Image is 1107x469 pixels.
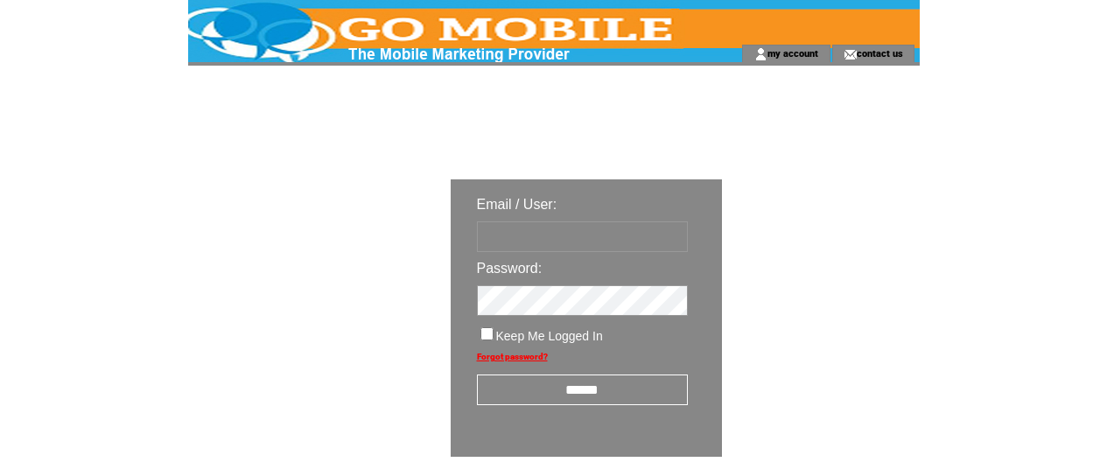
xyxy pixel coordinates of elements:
[496,329,603,343] span: Keep Me Logged In
[477,261,543,276] span: Password:
[477,352,548,361] a: Forgot password?
[754,47,767,61] img: account_icon.gif
[857,47,903,59] a: contact us
[844,47,857,61] img: contact_us_icon.gif
[767,47,818,59] a: my account
[477,197,557,212] span: Email / User:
